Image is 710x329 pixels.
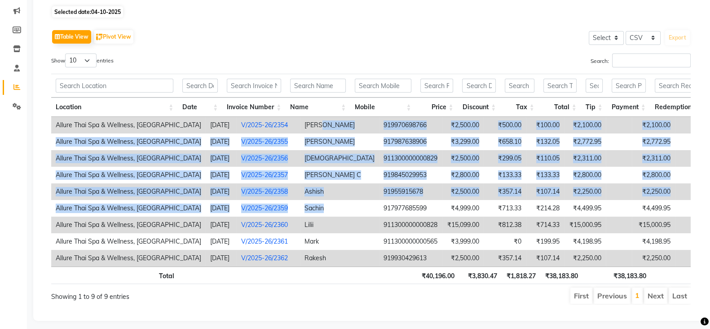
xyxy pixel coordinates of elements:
td: [DATE] [206,233,237,250]
th: Location: activate to sort column ascending [51,98,178,117]
label: Show entries [51,53,114,67]
input: Search Discount [462,79,496,93]
a: V/2025-26/2356 [241,154,288,162]
td: ₹15,099.00 [442,217,484,233]
td: ₹2,100.00 [632,117,675,133]
input: Search Invoice Number [227,79,281,93]
td: 911300000000828 [379,217,442,233]
td: ₹2,500.00 [442,183,484,200]
th: ₹1,818.27 [502,267,540,284]
td: ₹0 [484,233,526,250]
th: Discount: activate to sort column ascending [458,98,500,117]
td: ₹3,299.00 [442,133,484,150]
a: V/2025-26/2358 [241,187,288,196]
span: 04-10-2025 [91,9,121,15]
td: ₹2,250.00 [564,183,606,200]
input: Search Date [182,79,218,93]
th: Tax: activate to sort column ascending [500,98,539,117]
td: ₹4,499.95 [632,200,675,217]
td: ₹2,250.00 [632,183,675,200]
td: [DATE] [206,217,237,233]
td: ₹2,500.00 [442,250,484,267]
td: ₹2,800.00 [632,167,675,183]
td: ₹132.05 [526,133,564,150]
td: ₹2,500.00 [442,117,484,133]
input: Search Tax [505,79,534,93]
td: ₹107.14 [526,250,564,267]
td: 917977685599 [379,200,442,217]
button: Pivot View [94,30,133,44]
th: Tip: activate to sort column ascending [581,98,607,117]
td: [DATE] [206,167,237,183]
a: V/2025-26/2359 [241,204,288,212]
td: ₹658.10 [484,133,526,150]
a: V/2025-26/2355 [241,138,288,146]
td: Allure Thai Spa & Wellness, [GEOGRAPHIC_DATA] [51,133,206,150]
th: ₹40,196.00 [417,267,459,284]
input: Search Total [543,79,577,93]
td: ₹133.33 [526,167,564,183]
td: Allure Thai Spa & Wellness, [GEOGRAPHIC_DATA] [51,233,206,250]
td: ₹500.00 [484,117,526,133]
td: [PERSON_NAME] [300,117,379,133]
td: ₹2,100.00 [564,117,606,133]
td: ₹3,999.00 [442,233,484,250]
img: pivot.png [96,34,103,40]
td: ₹714.33 [526,217,564,233]
th: Date: activate to sort column ascending [178,98,222,117]
td: ₹2,772.95 [632,133,675,150]
th: Mobile: activate to sort column ascending [350,98,415,117]
td: Allure Thai Spa & Wellness, [GEOGRAPHIC_DATA] [51,150,206,167]
td: ₹4,999.00 [442,200,484,217]
span: Selected date: [52,6,123,18]
td: Allure Thai Spa & Wellness, [GEOGRAPHIC_DATA] [51,200,206,217]
button: Export [665,30,690,45]
td: [DATE] [206,150,237,167]
td: ₹4,198.95 [632,233,675,250]
input: Search: [612,53,691,67]
td: ₹2,800.00 [564,167,606,183]
td: ₹299.05 [484,150,526,167]
th: ₹38,183.80 [540,267,582,284]
td: Lilii [300,217,379,233]
th: ₹0 [651,267,703,284]
input: Search Price [420,79,454,93]
th: Payment: activate to sort column ascending [607,98,650,117]
td: Ashish [300,183,379,200]
td: 911300000000829 [379,150,442,167]
td: ₹110.05 [526,150,564,167]
td: 919970698766 [379,117,442,133]
td: Allure Thai Spa & Wellness, [GEOGRAPHIC_DATA] [51,183,206,200]
td: Allure Thai Spa & Wellness, [GEOGRAPHIC_DATA] [51,217,206,233]
td: ₹214.28 [526,200,564,217]
td: 919930429613 [379,250,442,267]
td: ₹357.14 [484,250,526,267]
input: Search Payment [612,79,646,93]
td: Mark [300,233,379,250]
td: ₹713.33 [484,200,526,217]
th: ₹3,830.47 [459,267,502,284]
td: Allure Thai Spa & Wellness, [GEOGRAPHIC_DATA] [51,167,206,183]
a: V/2025-26/2357 [241,171,288,179]
td: [DATE] [206,133,237,150]
button: Table View [52,30,91,44]
a: V/2025-26/2360 [241,221,288,229]
td: ₹357.14 [484,183,526,200]
input: Search Mobile [355,79,411,93]
td: ₹2,311.00 [632,150,675,167]
td: ₹2,800.00 [442,167,484,183]
td: [PERSON_NAME] [300,133,379,150]
td: Sachin [300,200,379,217]
td: [DEMOGRAPHIC_DATA] [300,150,379,167]
td: [DATE] [206,250,237,267]
input: Search Redemption [655,79,699,93]
th: Total: activate to sort column ascending [539,98,581,117]
td: ₹2,311.00 [564,150,606,167]
select: Showentries [65,53,97,67]
th: Invoice Number: activate to sort column ascending [222,98,286,117]
td: ₹133.33 [484,167,526,183]
td: Allure Thai Spa & Wellness, [GEOGRAPHIC_DATA] [51,117,206,133]
td: [DATE] [206,183,237,200]
td: ₹2,250.00 [564,250,606,267]
td: [DATE] [206,200,237,217]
